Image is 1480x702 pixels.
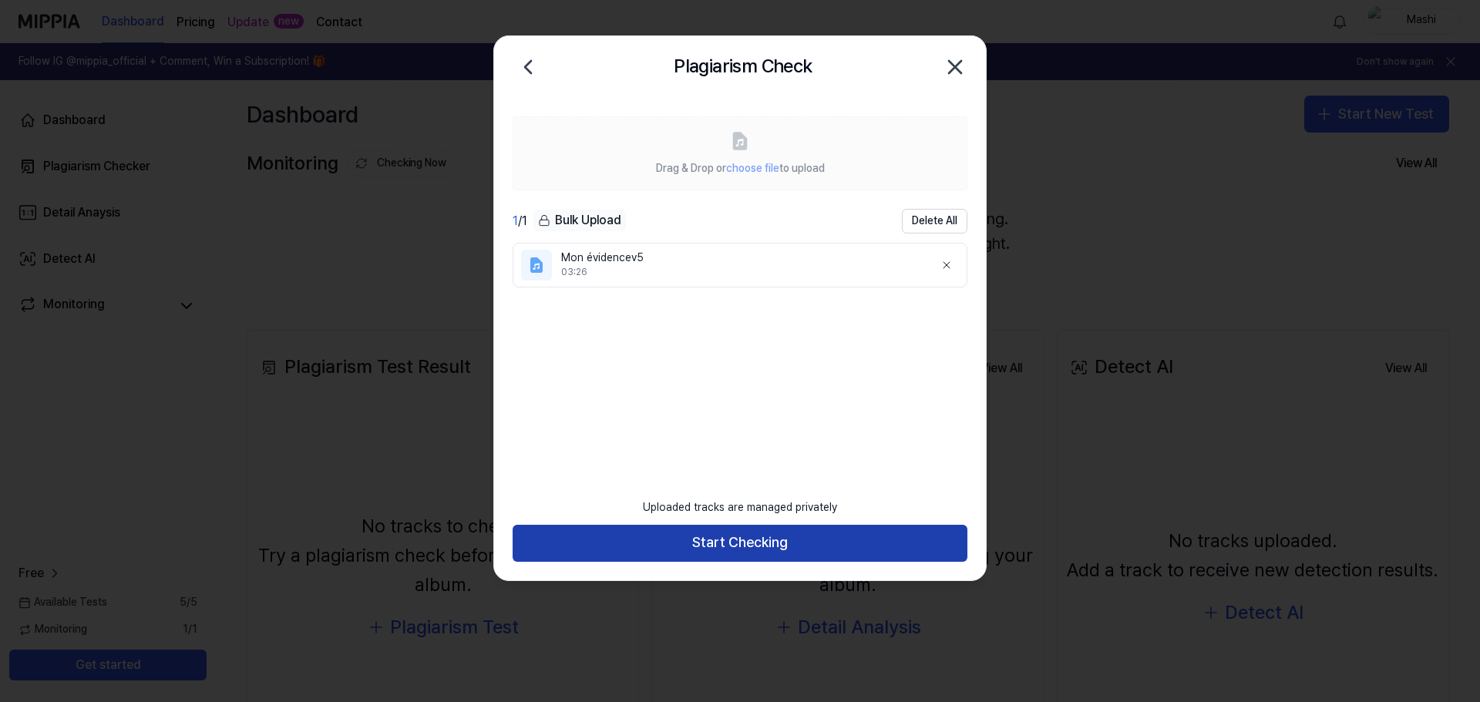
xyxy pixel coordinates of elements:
span: Drag & Drop or to upload [656,162,825,174]
div: / 1 [513,212,527,230]
div: Bulk Upload [533,210,626,231]
div: Mon évidencev5 [561,250,922,266]
div: 03:26 [561,266,922,279]
button: Start Checking [513,525,967,562]
h2: Plagiarism Check [674,52,812,81]
button: Delete All [902,209,967,233]
div: Uploaded tracks are managed privately [634,491,846,525]
span: 1 [513,213,518,228]
button: Bulk Upload [533,210,626,232]
span: choose file [726,162,779,174]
